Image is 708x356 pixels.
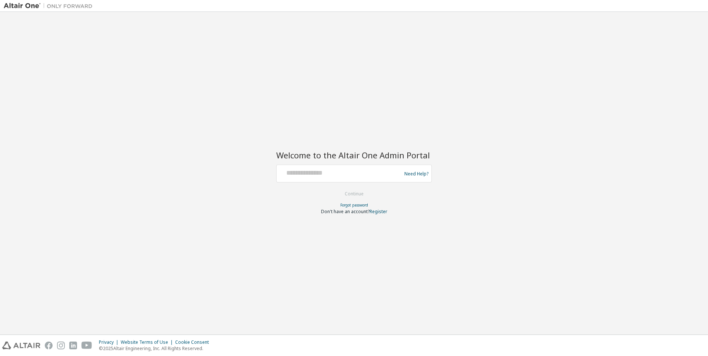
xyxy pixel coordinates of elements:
[340,202,368,208] a: Forgot password
[57,342,65,349] img: instagram.svg
[2,342,40,349] img: altair_logo.svg
[4,2,96,10] img: Altair One
[121,339,175,345] div: Website Terms of Use
[321,208,370,215] span: Don't have an account?
[370,208,387,215] a: Register
[69,342,77,349] img: linkedin.svg
[99,345,213,352] p: © 2025 Altair Engineering, Inc. All Rights Reserved.
[175,339,213,345] div: Cookie Consent
[276,150,432,160] h2: Welcome to the Altair One Admin Portal
[99,339,121,345] div: Privacy
[45,342,53,349] img: facebook.svg
[81,342,92,349] img: youtube.svg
